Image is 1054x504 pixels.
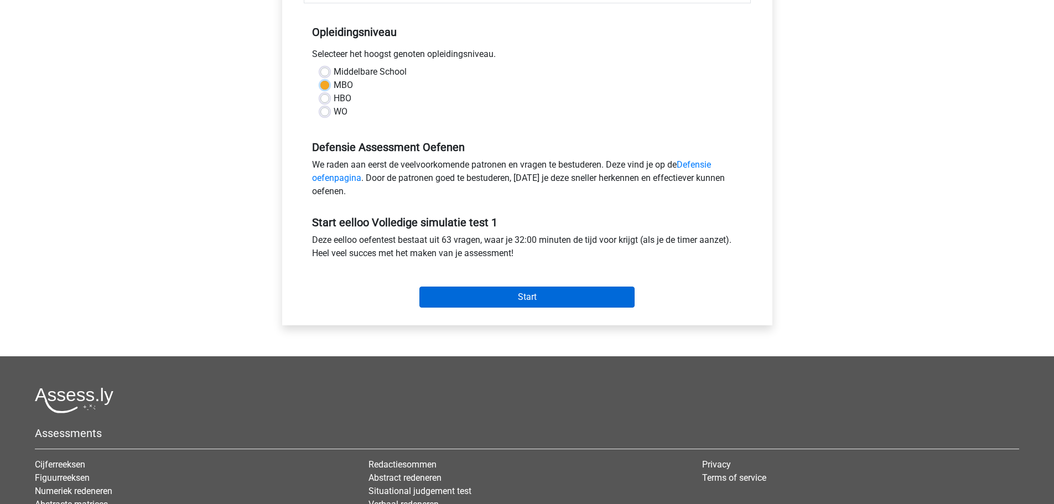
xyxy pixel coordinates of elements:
[334,65,407,79] label: Middelbare School
[334,105,347,118] label: WO
[368,472,442,483] a: Abstract redeneren
[702,472,766,483] a: Terms of service
[312,141,743,154] h5: Defensie Assessment Oefenen
[35,486,112,496] a: Numeriek redeneren
[304,48,751,65] div: Selecteer het hoogst genoten opleidingsniveau.
[368,486,471,496] a: Situational judgement test
[35,387,113,413] img: Assessly logo
[334,92,351,105] label: HBO
[312,216,743,229] h5: Start eelloo Volledige simulatie test 1
[304,233,751,264] div: Deze eelloo oefentest bestaat uit 63 vragen, waar je 32:00 minuten de tijd voor krijgt (als je de...
[312,21,743,43] h5: Opleidingsniveau
[334,79,353,92] label: MBO
[35,459,85,470] a: Cijferreeksen
[368,459,437,470] a: Redactiesommen
[419,287,635,308] input: Start
[304,158,751,202] div: We raden aan eerst de veelvoorkomende patronen en vragen te bestuderen. Deze vind je op de . Door...
[35,472,90,483] a: Figuurreeksen
[35,427,1019,440] h5: Assessments
[702,459,731,470] a: Privacy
